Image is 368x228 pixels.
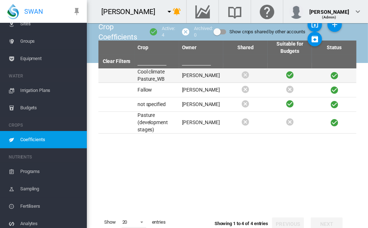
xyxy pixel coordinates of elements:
[179,112,224,133] td: [PERSON_NAME]
[122,219,127,225] div: 20
[98,112,356,134] tr: Pasture (development stages) [PERSON_NAME] Active
[229,27,305,37] div: Show crops shared by other accounts
[98,97,356,112] tr: not specified [PERSON_NAME] Active
[24,7,43,16] span: SWAN
[165,7,174,16] md-icon: icon-menu-down
[20,50,81,67] span: Equipment
[276,41,303,54] a: Suitable for Budgets
[20,82,81,99] span: Irrigation Plans
[330,100,339,109] i: Active
[181,28,190,36] md-icon: icon-cancel
[182,45,197,50] a: Owner
[310,35,319,43] md-icon: icon-package-down
[98,22,144,42] div: Crop Coefficients
[9,151,81,163] span: NUTRIENTS
[135,112,179,133] td: Pasture (development stages)
[135,97,179,111] td: not specified
[285,99,294,108] i: Active
[354,7,362,16] md-icon: icon-chevron-down
[20,131,81,148] span: Coefficients
[7,4,19,19] img: SWAN-Landscape-Logo-Colour-drop.png
[322,15,337,19] span: (Admin)
[179,68,224,83] td: [PERSON_NAME]
[135,83,179,97] td: Fallow
[327,17,342,32] button: Add Crop
[9,119,81,131] span: CROPS
[20,99,81,117] span: Budgets
[101,7,162,17] div: [PERSON_NAME]
[178,25,192,39] button: icon-cancel
[179,97,224,111] td: [PERSON_NAME]
[289,4,304,19] img: profile.jpg
[330,71,339,80] i: Active
[20,180,81,198] span: Sampling
[9,70,81,82] span: WATER
[103,58,131,64] a: Clear Filters
[98,83,356,97] tr: Fallow [PERSON_NAME] Active
[327,45,342,50] a: Status
[20,33,81,50] span: Groups
[194,25,214,38] div: Archived: 0
[135,68,179,83] td: Cool climate Pasture_WB
[226,7,244,16] md-icon: Search the knowledge base
[98,68,356,83] tr: Cool climate Pasture_WB [PERSON_NAME] Active
[170,4,184,19] button: icon-bell-ring
[20,163,81,180] span: Programs
[215,221,268,227] span: Showing 1 to 4 of 4 entries
[258,7,276,16] md-icon: Click here for help
[330,118,339,127] i: Active
[330,20,339,29] md-icon: icon-plus
[162,25,177,38] div: Active: 4
[308,32,322,46] button: Download Crop
[179,83,224,97] td: [PERSON_NAME]
[162,4,177,19] button: icon-menu-down
[330,85,339,94] i: Active
[72,7,81,16] md-icon: icon-pin
[138,45,148,50] a: Crop
[213,26,305,37] md-switch: Show crops shared by other accounts
[309,5,349,13] div: [PERSON_NAME]
[149,28,158,36] md-icon: icon-checkbox-marked-circle
[308,17,322,32] button: Upload Crop Data
[173,7,181,16] md-icon: icon-bell-ring
[310,20,319,29] md-icon: icon-open-in-app
[20,198,81,215] span: Fertilisers
[285,70,294,79] i: Active
[20,15,81,33] span: Sites
[237,45,254,50] a: Shared
[146,25,160,39] button: icon-checkbox-marked-circle
[194,7,211,16] md-icon: Go to the Data Hub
